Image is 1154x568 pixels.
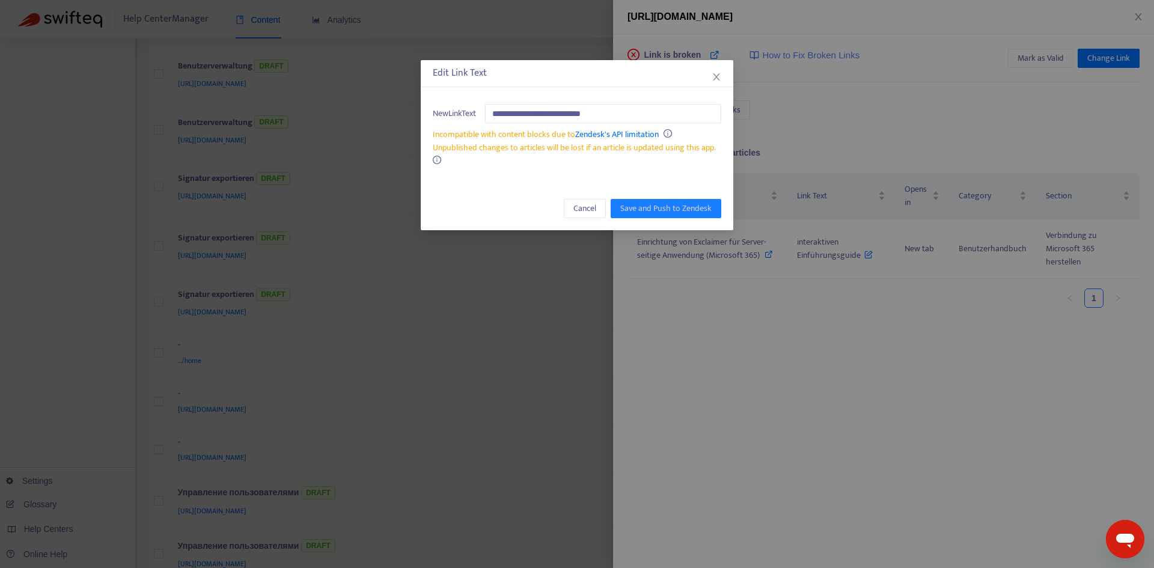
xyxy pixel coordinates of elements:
[575,127,659,141] a: Zendesk's API limitation
[433,156,441,164] span: info-circle
[710,70,723,84] button: Close
[712,72,721,82] span: close
[611,199,721,218] button: Save and Push to Zendesk
[433,66,721,81] div: Edit Link Text
[564,199,606,218] button: Cancel
[573,202,596,215] span: Cancel
[433,107,476,120] span: New Link Text
[1106,520,1144,558] iframe: Button to launch messaging window
[664,129,672,138] span: info-circle
[433,127,659,141] span: Incompatible with content blocks due to
[433,141,716,154] span: Unpublished changes to articles will be lost if an article is updated using this app.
